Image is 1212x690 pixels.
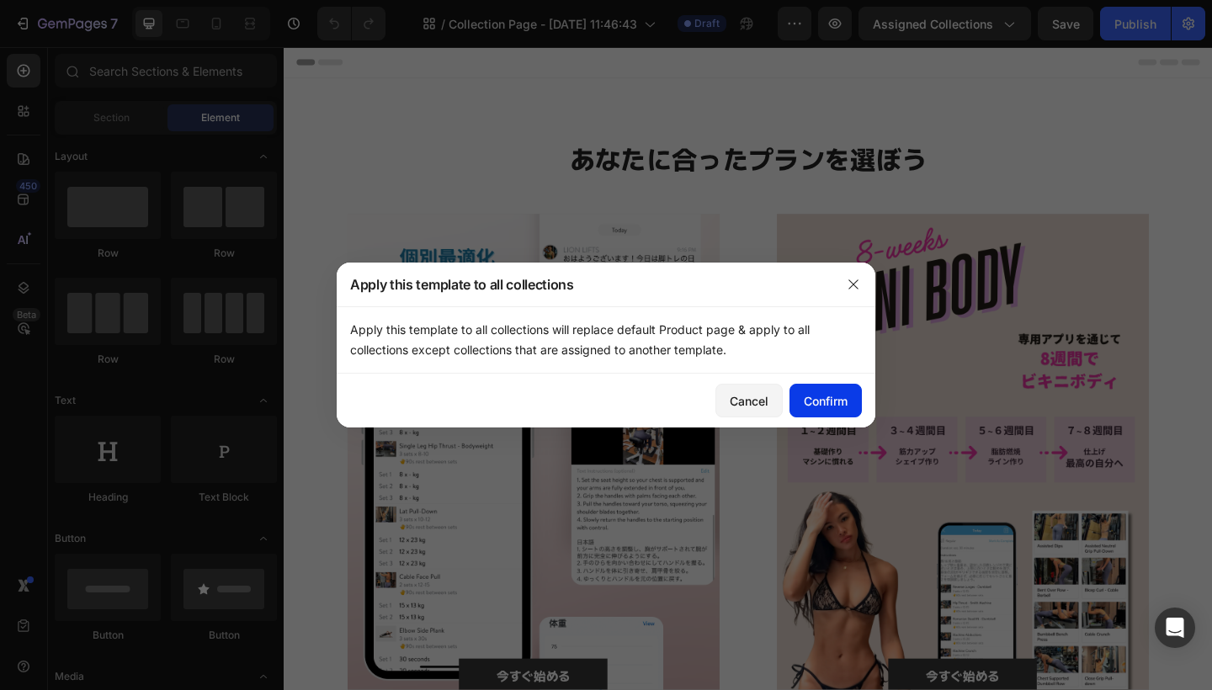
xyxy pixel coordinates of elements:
div: Confirm [804,392,848,410]
p: Apply this template to all collections will replace default Product page & apply to all collectio... [350,320,862,360]
div: Open Intercom Messenger [1155,608,1195,648]
button: Confirm [789,384,862,417]
div: Cancel [730,392,768,410]
strong: あなたに合ったプランを選ぼう [311,101,699,141]
div: Apply this template to all collections [337,263,832,306]
button: Cancel [715,384,783,417]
